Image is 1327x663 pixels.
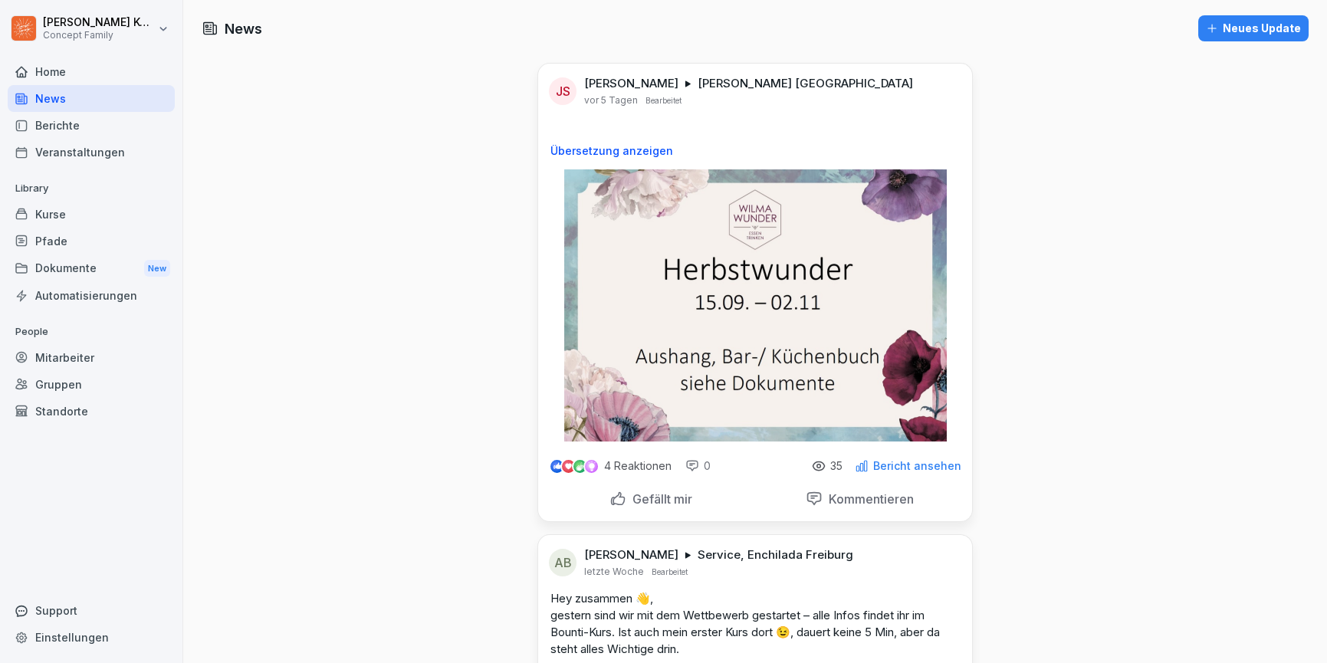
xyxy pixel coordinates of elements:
p: Bericht ansehen [873,460,961,472]
a: Mitarbeiter [8,344,175,371]
p: [PERSON_NAME] [584,547,678,563]
p: [PERSON_NAME] Komarov [43,16,155,29]
a: Gruppen [8,371,175,398]
p: Gefällt mir [626,491,692,507]
p: Übersetzung anzeigen [550,145,960,157]
p: 4 Reaktionen [604,460,672,472]
p: People [8,320,175,344]
div: Dokumente [8,254,175,283]
a: Pfade [8,228,175,254]
a: Standorte [8,398,175,425]
h1: News [225,18,262,39]
div: AB [549,549,576,576]
p: vor 5 Tagen [584,94,638,107]
a: Kurse [8,201,175,228]
p: Bearbeitet [652,566,688,578]
a: Veranstaltungen [8,139,175,166]
div: JS [549,77,576,105]
p: [PERSON_NAME] [GEOGRAPHIC_DATA] [698,76,913,91]
img: celebrate [573,460,586,473]
a: Automatisierungen [8,282,175,309]
p: Library [8,176,175,201]
a: Berichte [8,112,175,139]
p: [PERSON_NAME] [584,76,678,91]
p: Concept Family [43,30,155,41]
p: Service, Enchilada Freiburg [698,547,853,563]
div: New [144,260,170,277]
a: DokumenteNew [8,254,175,283]
p: 35 [830,460,843,472]
img: inspiring [585,459,598,473]
a: Home [8,58,175,85]
div: Neues Update [1206,20,1301,37]
p: letzte Woche [584,566,644,578]
a: News [8,85,175,112]
img: livxyz2xvcz0hwx7cx2cd1dz.png [564,169,947,441]
div: 0 [685,458,711,474]
a: Einstellungen [8,624,175,651]
button: Neues Update [1198,15,1309,41]
p: Kommentieren [823,491,914,507]
div: Support [8,597,175,624]
img: love [563,461,574,472]
img: like [551,460,563,472]
p: Bearbeitet [645,94,682,107]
